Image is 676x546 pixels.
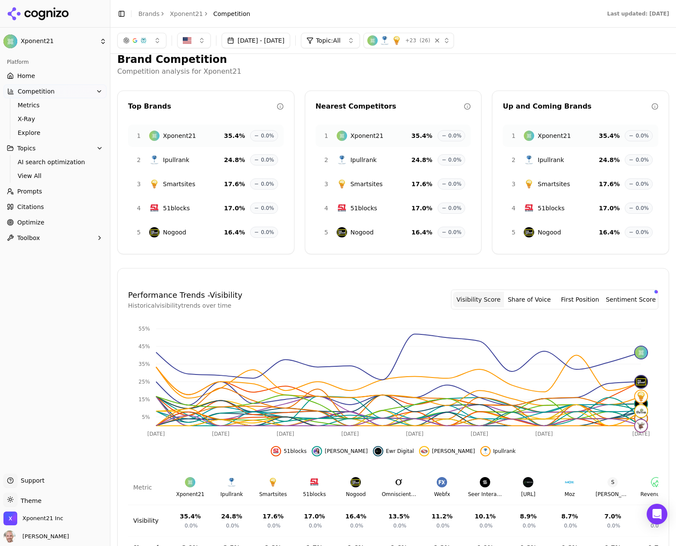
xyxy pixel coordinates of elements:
span: 3 [508,180,519,188]
img: Xponent21 [367,35,378,46]
span: Ipullrank [493,448,516,455]
span: 51blocks [163,204,190,212]
span: 24.8 % [411,156,432,164]
a: Brands [138,10,160,17]
div: 13.5 % [388,512,410,521]
span: 35.4 % [224,131,245,140]
div: Seer Interactive [468,491,502,498]
div: Smartsites [259,491,287,498]
img: Webfx [437,477,447,487]
span: 51blocks [284,448,307,455]
span: Xponent21 [21,37,96,45]
h2: Brand Competition [117,53,669,66]
div: [PERSON_NAME] [595,491,630,498]
span: 0.0% [448,181,462,187]
span: [PERSON_NAME] [325,448,368,455]
span: 17.0 % [411,204,432,212]
span: Theme [17,497,41,504]
div: Ipullrank [220,491,243,498]
img: Revenuezen [651,477,661,487]
a: Explore [14,127,96,139]
button: Topics [3,141,106,155]
span: 0.0% [261,181,274,187]
button: [DATE] - [DATE] [222,33,290,48]
img: Xponent21 [337,131,347,141]
div: Open Intercom Messenger [647,504,667,524]
img: Smartsites [524,179,534,189]
tspan: [DATE] [341,431,359,437]
tspan: [DATE] [212,431,230,437]
div: [URL] [521,491,535,498]
img: Seo.ai [523,477,533,487]
a: Optimize [3,215,106,229]
tspan: [DATE] [147,431,165,437]
div: Nogood [346,491,366,498]
a: View All [14,170,96,182]
span: 0.0% [607,522,620,529]
button: Hide 51blocks data [271,446,307,456]
span: ( 26 ) [419,37,430,44]
span: 0.0% [226,522,239,529]
a: X-Ray [14,113,96,125]
span: 16.4 % [411,228,432,237]
span: 5 [508,228,519,237]
span: 0.0% [261,156,274,163]
a: Xponent21 [170,9,203,18]
div: 10.1 % [475,512,496,521]
span: Xponent21 Inc [22,515,63,522]
div: 8.9 % [520,512,537,521]
img: spicy margarita [635,420,647,432]
tspan: [DATE] [632,431,650,437]
div: 7.0 % [604,512,621,521]
span: S [607,477,618,487]
button: Competition [3,84,106,98]
span: 5 [321,228,332,237]
button: Sentiment Score [605,292,656,307]
span: 4 [134,204,144,212]
span: Ipullrank [351,156,377,164]
div: 8.7 % [561,512,578,521]
span: Topic: All [316,36,341,45]
span: Nogood [538,228,561,237]
span: 0.0% [309,522,322,529]
span: [PERSON_NAME] [19,533,69,540]
img: Nogood [351,477,361,487]
tspan: 45% [138,343,150,349]
td: Visibility [128,505,169,537]
span: 0.0% [261,132,274,139]
span: Ewr Digital [386,448,414,455]
img: Xponent21 Inc [3,512,17,525]
div: Top Brands [128,101,277,112]
div: 11.2 % [432,512,453,521]
button: Share of Voice [504,292,555,307]
div: 24.8 % [221,512,242,521]
div: Last updated: [DATE] [607,10,669,17]
span: 16.4 % [599,228,620,237]
button: Hide ipullrank data [480,446,516,456]
span: Xponent21 [538,131,571,140]
div: 17.6 % [263,512,284,521]
tspan: 5% [142,414,150,420]
tspan: 15% [138,396,150,402]
span: Citations [17,203,44,211]
span: 35.4 % [411,131,432,140]
img: xponent21 [635,346,647,359]
span: + 23 [405,37,416,44]
span: [PERSON_NAME] [432,448,475,455]
img: Will Melton [3,530,16,543]
span: Competition [18,87,55,96]
span: 4 [321,204,332,212]
div: 51blocks [303,491,326,498]
span: 5 [134,228,144,237]
span: 0.0% [350,522,363,529]
span: 1 [508,131,519,140]
img: Ipullrank [226,477,237,487]
span: Topics [17,144,36,153]
a: Metrics [14,99,96,111]
span: 0.0% [436,522,450,529]
img: Smartsites [337,179,347,189]
span: Ipullrank [163,156,189,164]
img: 51blocks [337,203,347,213]
span: 0.0% [635,132,649,139]
img: Ipullrank [379,35,390,46]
